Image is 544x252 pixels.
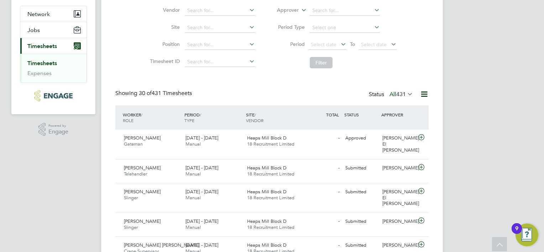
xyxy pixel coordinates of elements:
button: Jobs [20,22,87,38]
span: Slinger [124,224,138,230]
span: Slinger [124,195,138,201]
div: - [305,186,342,198]
div: Timesheets [20,54,87,83]
span: 431 [396,91,406,98]
span: [PERSON_NAME] [124,135,161,141]
span: 18 Recruitment Limited [247,141,294,147]
span: ROLE [123,117,134,123]
span: Jobs [27,27,40,33]
div: Submitted [342,216,380,227]
div: [PERSON_NAME] El [PERSON_NAME] [380,186,417,210]
span: [DATE] - [DATE] [185,165,218,171]
span: [DATE] - [DATE] [185,135,218,141]
div: - [305,162,342,174]
span: [PERSON_NAME] [PERSON_NAME] [124,242,199,248]
div: - [305,132,342,144]
div: Approved [342,132,380,144]
span: Heaps Mill Block D [247,135,287,141]
span: 431 Timesheets [139,90,192,97]
input: Search for... [185,6,255,16]
div: STATUS [342,108,380,121]
span: Heaps Mill Block D [247,242,287,248]
span: [PERSON_NAME] [124,218,161,224]
button: Network [20,6,87,22]
span: Manual [185,195,201,201]
span: 18 Recruitment Limited [247,195,294,201]
span: / [200,112,201,117]
span: Powered by [48,123,68,129]
span: To [348,40,357,49]
span: / [255,112,256,117]
a: Expenses [27,70,52,77]
div: 9 [515,229,518,238]
div: Submitted [342,162,380,174]
span: Engage [48,129,68,135]
span: TOTAL [326,112,339,117]
div: [PERSON_NAME] [380,216,417,227]
label: All [389,91,413,98]
span: Heaps Mill Block D [247,165,287,171]
span: 18 Recruitment Limited [247,224,294,230]
label: Period Type [273,24,305,30]
span: / [141,112,142,117]
div: Submitted [342,240,380,251]
span: VENDOR [246,117,263,123]
div: [PERSON_NAME] El [PERSON_NAME] [380,132,417,156]
span: Select date [361,41,387,48]
span: [PERSON_NAME] [124,165,161,171]
div: - [305,216,342,227]
span: TYPE [184,117,194,123]
span: Network [27,11,50,17]
span: Timesheets [27,43,57,49]
div: [PERSON_NAME] [380,162,417,174]
label: Approver [267,7,299,14]
span: [DATE] - [DATE] [185,218,218,224]
div: Status [369,90,414,100]
span: Gateman [124,141,143,147]
div: - [305,240,342,251]
input: Search for... [185,57,255,67]
div: Showing [115,90,193,97]
label: Position [148,41,180,47]
span: Manual [185,224,201,230]
input: Search for... [310,6,380,16]
span: 18 Recruitment Limited [247,171,294,177]
button: Open Resource Center, 9 new notifications [516,224,538,246]
input: Search for... [185,40,255,50]
button: Filter [310,57,333,68]
input: Search for... [185,23,255,33]
div: WORKER [121,108,183,127]
span: Manual [185,171,201,177]
button: Timesheets [20,38,87,54]
span: Heaps Mill Block D [247,218,287,224]
div: SITE [244,108,306,127]
span: Telehandler [124,171,147,177]
label: Period [273,41,305,47]
div: Submitted [342,186,380,198]
span: Manual [185,141,201,147]
label: Site [148,24,180,30]
label: Timesheet ID [148,58,180,64]
span: [PERSON_NAME] [124,189,161,195]
div: [PERSON_NAME] [380,240,417,251]
a: Go to home page [20,90,87,101]
span: [DATE] - [DATE] [185,242,218,248]
div: APPROVER [380,108,417,121]
a: Powered byEngage [38,123,69,136]
label: Vendor [148,7,180,13]
span: Select date [311,41,336,48]
span: [DATE] - [DATE] [185,189,218,195]
span: 30 of [139,90,152,97]
span: Heaps Mill Block D [247,189,287,195]
img: legacie-logo-retina.png [34,90,72,101]
div: PERIOD [183,108,244,127]
a: Timesheets [27,60,57,67]
input: Select one [310,23,380,33]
